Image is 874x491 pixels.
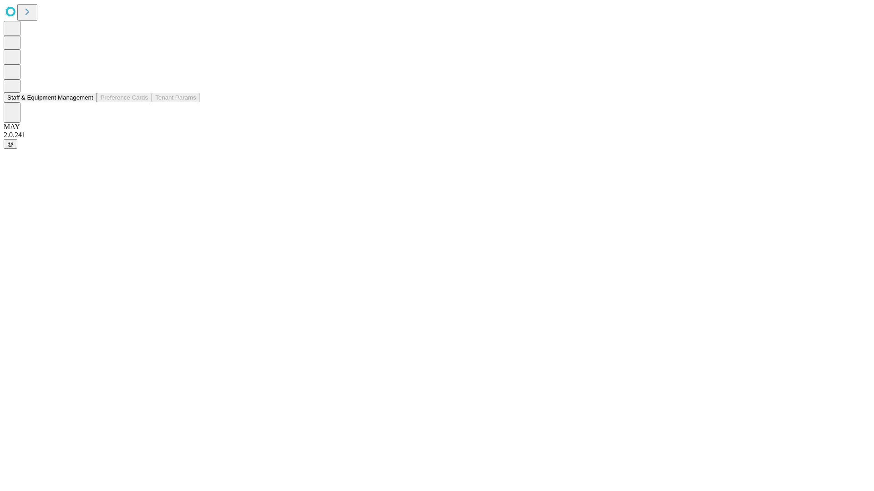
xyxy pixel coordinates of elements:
[4,139,17,149] button: @
[152,93,200,102] button: Tenant Params
[4,131,870,139] div: 2.0.241
[4,123,870,131] div: MAY
[4,93,97,102] button: Staff & Equipment Management
[7,140,14,147] span: @
[97,93,152,102] button: Preference Cards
